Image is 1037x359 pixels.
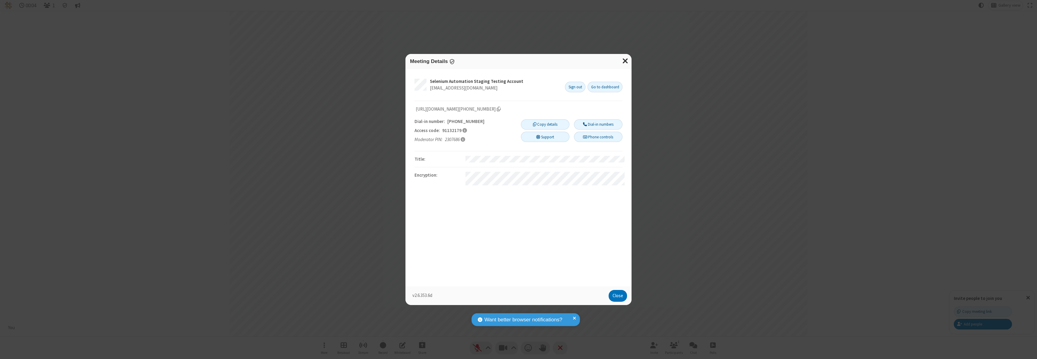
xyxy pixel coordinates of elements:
[414,118,445,125] span: Dial-in number:
[442,128,462,133] span: 91132179
[461,137,465,142] span: As the meeting organizer, entering this PIN gives you access to moderator and other administrativ...
[416,106,501,113] span: Copy meeting link
[412,172,465,185] div: Encryption :
[445,137,460,142] span: 2307686
[462,128,467,133] span: Participants should use this access code to connect to the meeting.
[414,136,443,143] span: Moderator PIN:
[412,292,607,302] p: v2.6.353.6d
[410,58,448,64] span: Meeting Details
[521,119,569,130] button: Copy details
[521,132,569,142] button: Support
[412,156,465,163] div: Title :
[565,82,585,92] button: Sign out
[414,127,440,134] span: Access code:
[574,132,623,142] button: Phone controls
[574,119,623,130] button: Dial-in numbers
[430,85,560,92] div: [EMAIL_ADDRESS][DOMAIN_NAME]
[609,290,627,302] button: Close
[430,78,560,85] div: Selenium Automation Staging Testing Account
[619,54,632,69] button: Close modal
[449,58,455,64] span: Encryption enabled
[447,118,484,124] span: [PHONE_NUMBER]
[588,82,623,92] a: Go to dashboard
[484,316,562,324] span: Want better browser notifications?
